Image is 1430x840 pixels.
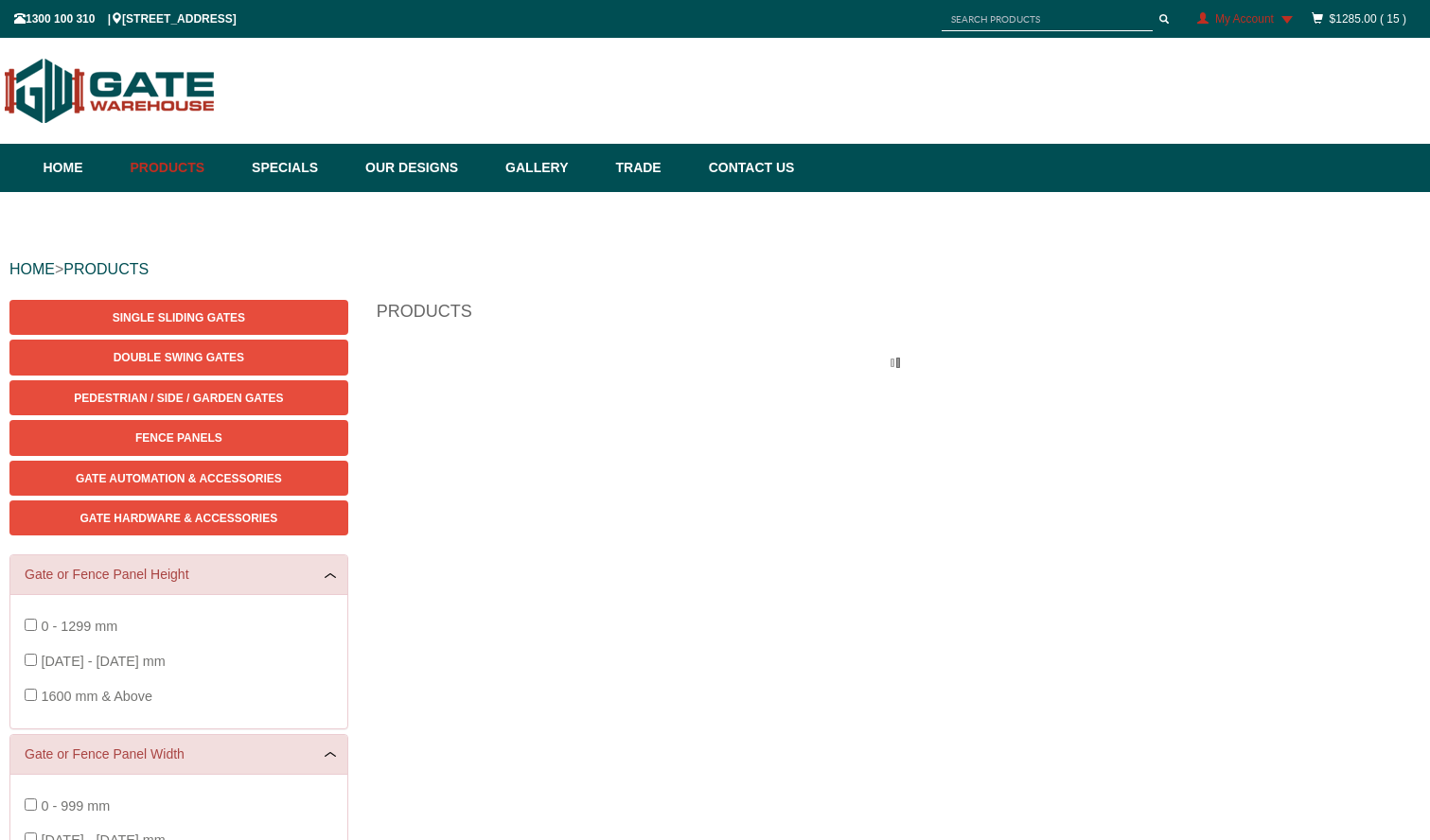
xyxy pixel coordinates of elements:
[496,144,606,192] a: Gallery
[135,431,222,445] span: Fence Panels
[356,144,496,192] a: Our Designs
[9,380,348,415] a: Pedestrian / Side / Garden Gates
[113,311,245,324] span: Single Sliding Gates
[114,351,244,364] span: Double Swing Gates
[1330,12,1406,26] a: $1285.00 ( 15 )
[44,144,121,192] a: Home
[41,689,152,704] span: 1600 mm & Above
[76,472,282,485] span: Gate Automation & Accessories
[9,239,1421,300] div: >
[9,461,348,496] a: Gate Automation & Accessories
[242,144,356,192] a: Specials
[942,8,1153,31] input: SEARCH PRODUCTS
[41,619,117,634] span: 0 - 1299 mm
[699,144,795,192] a: Contact Us
[25,744,333,764] a: Gate or Fence Panel Width
[74,392,283,405] span: Pedestrian / Side / Garden Gates
[606,144,698,192] a: Trade
[9,500,348,535] a: Gate Hardware & Accessories
[25,565,333,585] a: Gate or Fence Panel Height
[9,340,348,375] a: Double Swing Gates
[9,420,348,455] a: Fence Panels
[1215,12,1274,26] span: My Account
[891,358,906,368] img: please_wait.gif
[9,261,55,277] a: HOME
[9,300,348,335] a: Single Sliding Gates
[377,300,1421,333] h1: Products
[121,144,243,192] a: Products
[41,654,165,669] span: [DATE] - [DATE] mm
[63,261,149,277] a: PRODUCTS
[14,12,237,26] span: 1300 100 310 | [STREET_ADDRESS]
[41,798,110,814] span: 0 - 999 mm
[80,512,278,525] span: Gate Hardware & Accessories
